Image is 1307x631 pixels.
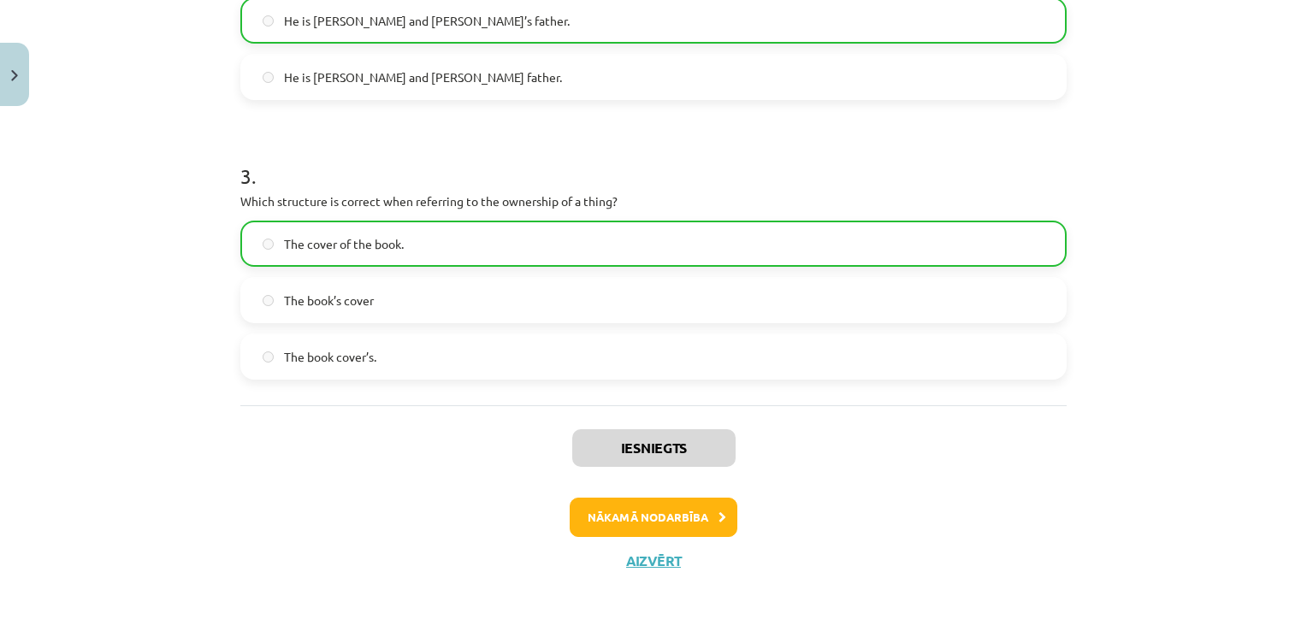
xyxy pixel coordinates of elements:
[263,351,274,363] input: The book cover’s.
[263,15,274,27] input: He is [PERSON_NAME] and [PERSON_NAME]’s father.
[240,134,1067,187] h1: 3 .
[284,348,376,366] span: The book cover’s.
[572,429,736,467] button: Iesniegts
[263,239,274,250] input: The cover of the book.
[284,292,374,310] span: The book’s cover
[621,552,686,569] button: Aizvērt
[570,498,737,537] button: Nākamā nodarbība
[240,192,1067,210] p: Which structure is correct when referring to the ownership of a thing?
[263,295,274,306] input: The book’s cover
[284,68,562,86] span: He is [PERSON_NAME] and [PERSON_NAME] father.
[284,12,570,30] span: He is [PERSON_NAME] and [PERSON_NAME]’s father.
[284,235,404,253] span: The cover of the book.
[11,70,18,81] img: icon-close-lesson-0947bae3869378f0d4975bcd49f059093ad1ed9edebbc8119c70593378902aed.svg
[263,72,274,83] input: He is [PERSON_NAME] and [PERSON_NAME] father.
